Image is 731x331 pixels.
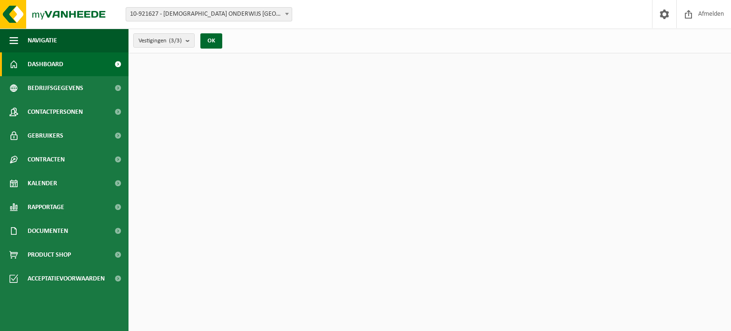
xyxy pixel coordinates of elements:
count: (3/3) [169,38,182,44]
span: Contactpersonen [28,100,83,124]
span: Bedrijfsgegevens [28,76,83,100]
span: Kalender [28,171,57,195]
span: Acceptatievoorwaarden [28,267,105,291]
span: Contracten [28,148,65,171]
button: OK [200,33,222,49]
button: Vestigingen(3/3) [133,33,195,48]
span: Documenten [28,219,68,243]
span: Product Shop [28,243,71,267]
span: Vestigingen [138,34,182,48]
span: Dashboard [28,52,63,76]
span: 10-921627 - KATHOLIEK ONDERWIJS SINT-MICHIEL BOCHOLT-BREE-PEER - BREE [126,8,292,21]
span: Gebruikers [28,124,63,148]
span: Navigatie [28,29,57,52]
span: 10-921627 - KATHOLIEK ONDERWIJS SINT-MICHIEL BOCHOLT-BREE-PEER - BREE [126,7,292,21]
span: Rapportage [28,195,64,219]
